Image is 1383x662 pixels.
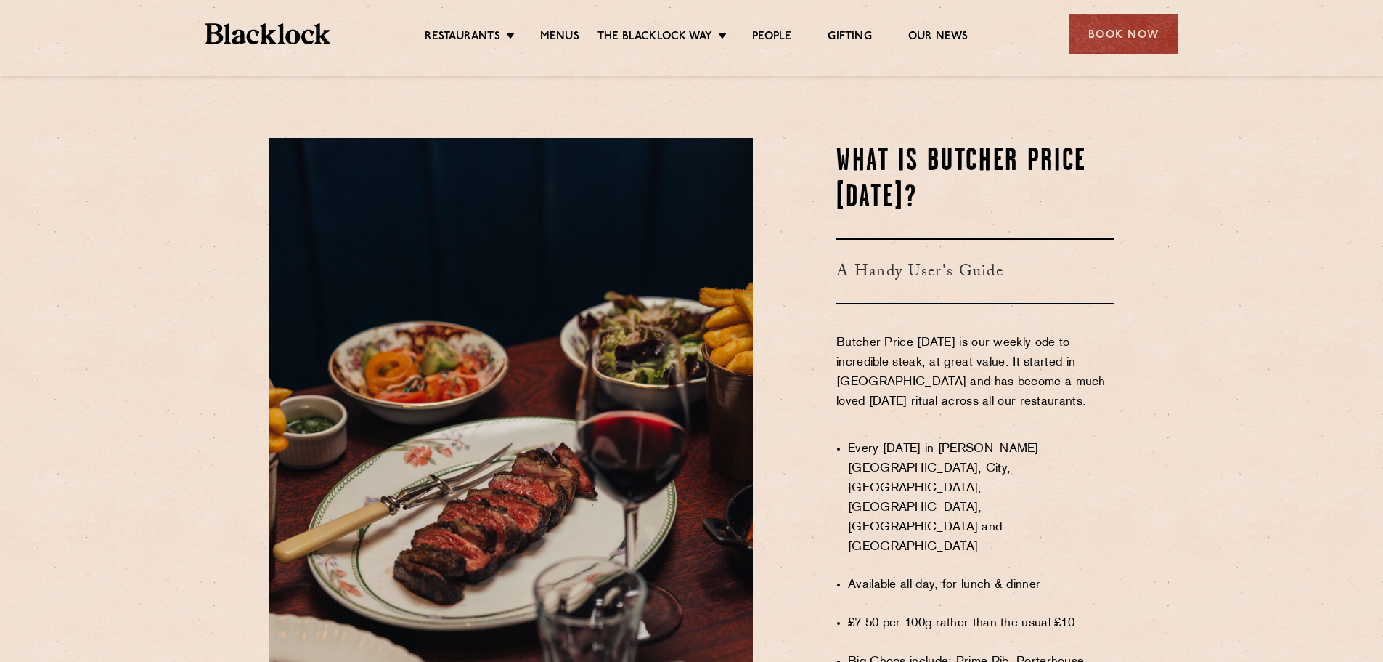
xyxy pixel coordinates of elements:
a: The Blacklock Way [597,30,712,46]
img: BL_Textured_Logo-footer-cropped.svg [205,23,331,44]
a: People [752,30,791,46]
a: Menus [540,30,579,46]
li: £7.50 per 100g rather than the usual £10 [848,614,1114,634]
li: Available all day, for lunch & dinner [848,576,1114,595]
p: Butcher Price [DATE] is our weekly ode to incredible steak, at great value. It started in [GEOGRA... [836,334,1114,432]
a: Gifting [828,30,871,46]
h2: WHAT IS BUTCHER PRICE [DATE]? [836,144,1114,217]
a: Our News [908,30,968,46]
h3: A Handy User's Guide [836,238,1114,304]
a: Restaurants [425,30,500,46]
li: Every [DATE] in [PERSON_NAME][GEOGRAPHIC_DATA], City, [GEOGRAPHIC_DATA], [GEOGRAPHIC_DATA], [GEOG... [848,440,1114,557]
div: Book Now [1069,14,1178,54]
